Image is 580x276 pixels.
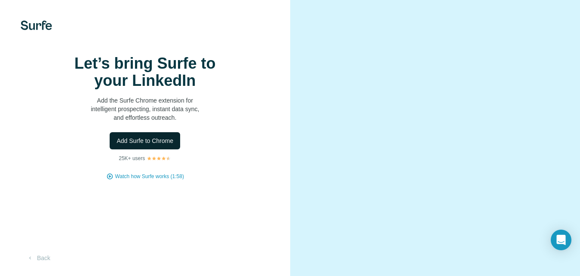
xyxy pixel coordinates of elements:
p: 25K+ users [119,155,145,162]
button: Add Surfe to Chrome [110,132,180,149]
button: Watch how Surfe works (1:58) [115,173,184,180]
img: Rating Stars [147,156,171,161]
button: Back [21,250,56,266]
p: Add the Surfe Chrome extension for intelligent prospecting, instant data sync, and effortless out... [59,96,231,122]
div: Open Intercom Messenger [551,230,571,250]
h1: Let’s bring Surfe to your LinkedIn [59,55,231,89]
span: Add Surfe to Chrome [117,136,173,145]
img: Surfe's logo [21,21,52,30]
